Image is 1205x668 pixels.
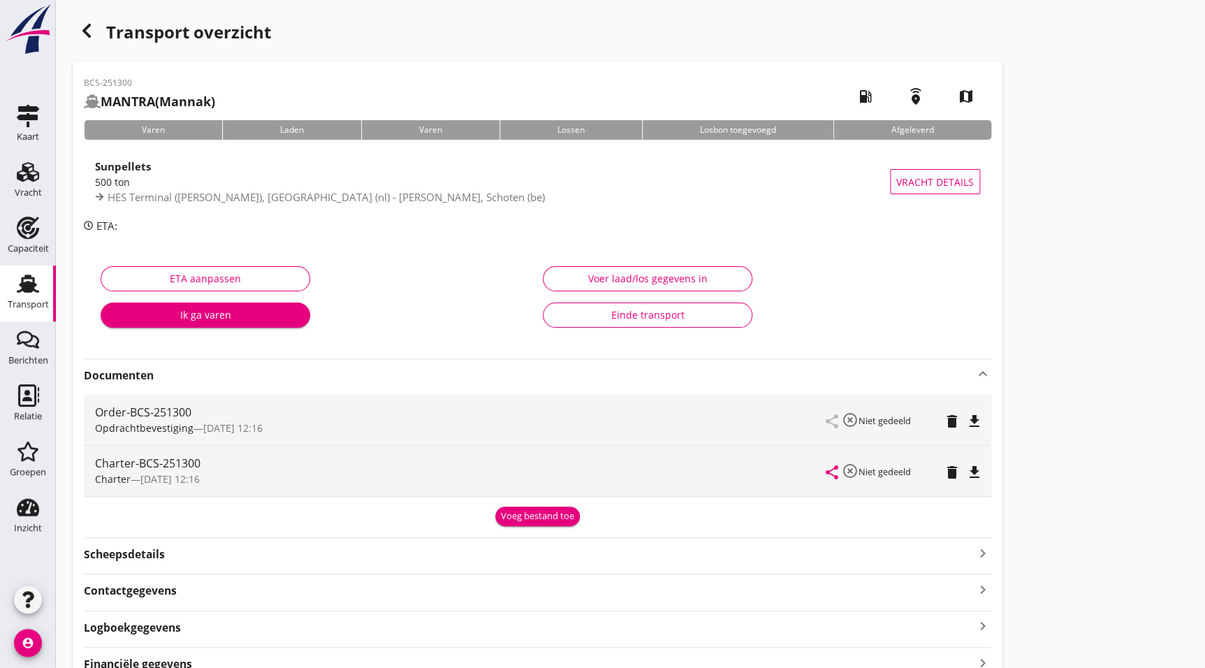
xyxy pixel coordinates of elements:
div: Transport [8,300,49,309]
span: [DATE] 12:16 [203,421,263,435]
div: Laden [222,120,361,140]
div: Einde transport [555,307,740,322]
div: 500 ton [95,175,890,189]
strong: Scheepsdetails [84,546,165,562]
strong: Contactgegevens [84,583,177,599]
div: Afgeleverd [833,120,991,140]
i: keyboard_arrow_right [974,617,991,636]
div: Varen [84,120,222,140]
i: keyboard_arrow_right [974,580,991,599]
i: emergency_share [896,77,935,116]
strong: MANTRA [101,93,155,110]
div: Berichten [8,356,48,365]
div: Voer laad/los gegevens in [555,271,740,286]
i: delete [944,464,961,481]
i: file_download [966,464,983,481]
div: Kaart [17,132,39,141]
i: delete [944,413,961,430]
i: map [947,77,986,116]
img: logo-small.a267ee39.svg [3,3,53,55]
small: Niet gedeeld [859,465,911,478]
div: Inzicht [14,523,42,532]
div: ETA aanpassen [112,271,298,286]
i: keyboard_arrow_right [974,544,991,562]
div: Groepen [10,467,46,477]
div: Vracht [15,188,42,197]
i: highlight_off [842,463,859,479]
div: Order-BCS-251300 [95,404,826,421]
span: HES Terminal ([PERSON_NAME]), [GEOGRAPHIC_DATA] (nl) - [PERSON_NAME], Schoten (be) [108,190,545,204]
button: Ik ga varen [101,303,310,328]
span: Vracht details [896,175,974,189]
div: Lossen [499,120,642,140]
div: Charter-BCS-251300 [95,455,826,472]
div: Capaciteit [8,244,49,253]
button: ETA aanpassen [101,266,310,291]
i: account_circle [14,629,42,657]
strong: Logboekgegevens [84,620,181,636]
span: Charter [95,472,131,486]
strong: Sunpellets [95,159,151,173]
div: Varen [361,120,499,140]
span: Opdrachtbevestiging [95,421,193,435]
div: Voeg bestand toe [501,509,574,523]
div: Transport overzicht [73,17,1002,50]
div: Relatie [14,412,42,421]
button: Voer laad/los gegevens in [543,266,752,291]
strong: Documenten [84,368,974,384]
div: Ik ga varen [112,307,299,322]
span: ETA: [96,219,117,233]
span: [DATE] 12:16 [140,472,200,486]
small: Niet gedeeld [859,414,911,427]
a: Sunpellets500 tonHES Terminal ([PERSON_NAME]), [GEOGRAPHIC_DATA] (nl) - [PERSON_NAME], Schoten (b... [84,151,991,212]
button: Einde transport [543,303,752,328]
i: keyboard_arrow_up [974,365,991,382]
div: Losbon toegevoegd [642,120,833,140]
i: share [824,464,840,481]
p: BCS-251300 [84,77,215,89]
i: local_gas_station [846,77,885,116]
i: highlight_off [842,412,859,428]
i: file_download [966,413,983,430]
div: — [95,421,826,435]
button: Voeg bestand toe [495,507,580,526]
h2: (Mannak) [84,92,215,111]
div: — [95,472,826,486]
button: Vracht details [890,169,980,194]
